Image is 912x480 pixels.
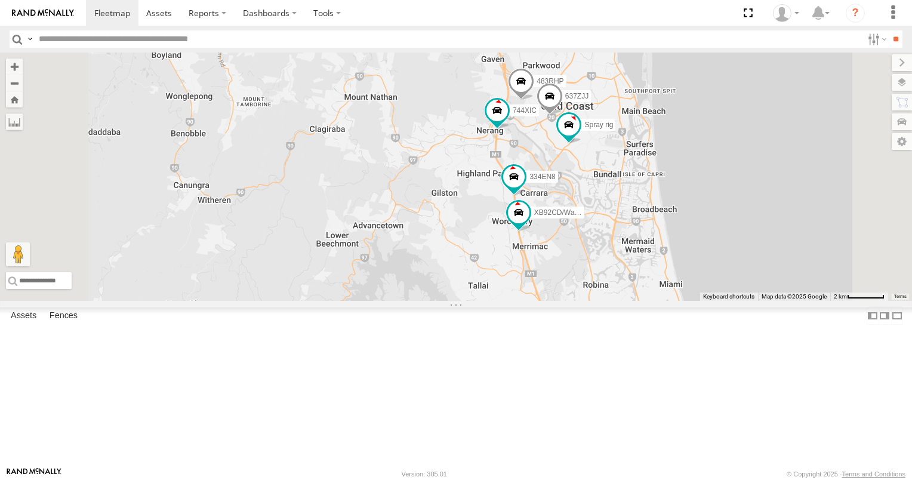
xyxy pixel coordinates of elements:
span: 483RHP [537,78,563,86]
label: Map Settings [892,133,912,150]
span: 744XIC [513,106,537,115]
span: Spray rig [584,121,613,130]
label: Dock Summary Table to the Left [867,307,879,325]
label: Search Filter Options [863,30,889,48]
label: Hide Summary Table [891,307,903,325]
span: XB92CD/Water [534,208,583,217]
label: Search Query [25,30,35,48]
a: Visit our Website [7,468,61,480]
i: ? [846,4,865,23]
button: Zoom Home [6,91,23,107]
button: Drag Pegman onto the map to open Street View [6,242,30,266]
img: rand-logo.svg [12,9,74,17]
button: Map Scale: 2 km per 59 pixels [830,293,888,301]
div: Alex Bates [769,4,803,22]
div: Version: 305.01 [402,470,447,478]
label: Assets [5,307,42,324]
a: Terms and Conditions [842,470,905,478]
span: 334EN8 [529,173,555,181]
button: Zoom out [6,75,23,91]
span: 637ZJJ [565,93,589,101]
a: Terms [894,294,907,299]
div: © Copyright 2025 - [787,470,905,478]
label: Fences [44,307,84,324]
label: Measure [6,113,23,130]
button: Keyboard shortcuts [703,293,754,301]
label: Dock Summary Table to the Right [879,307,891,325]
span: Map data ©2025 Google [762,293,827,300]
span: 2 km [834,293,847,300]
button: Zoom in [6,59,23,75]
